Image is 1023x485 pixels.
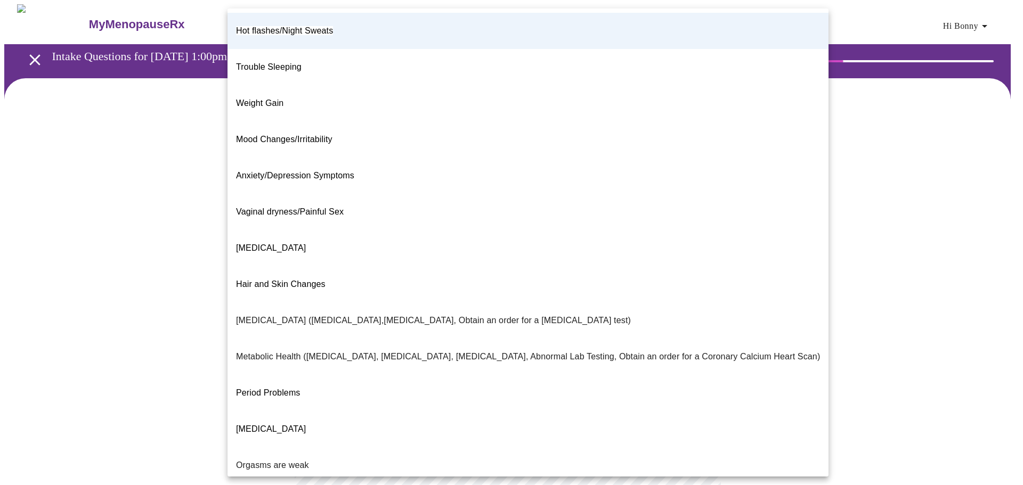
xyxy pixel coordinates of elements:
[236,207,344,216] span: Vaginal dryness/Painful Sex
[236,280,326,289] span: Hair and Skin Changes
[236,350,820,363] p: Metabolic Health ([MEDICAL_DATA], [MEDICAL_DATA], [MEDICAL_DATA], Abnormal Lab Testing, Obtain an...
[236,98,283,108] span: Weight Gain
[236,424,306,433] span: [MEDICAL_DATA]
[236,243,306,252] span: [MEDICAL_DATA]
[236,171,354,180] span: Anxiety/Depression Symptoms
[236,314,631,327] p: [MEDICAL_DATA] ([MEDICAL_DATA],[MEDICAL_DATA], Obtain an order for a [MEDICAL_DATA] test)
[236,459,309,472] p: Orgasms are weak
[236,388,301,397] span: Period Problems
[236,135,332,144] span: Mood Changes/Irritability
[236,26,333,35] span: Hot flashes/Night Sweats
[236,62,302,71] span: Trouble Sleeping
